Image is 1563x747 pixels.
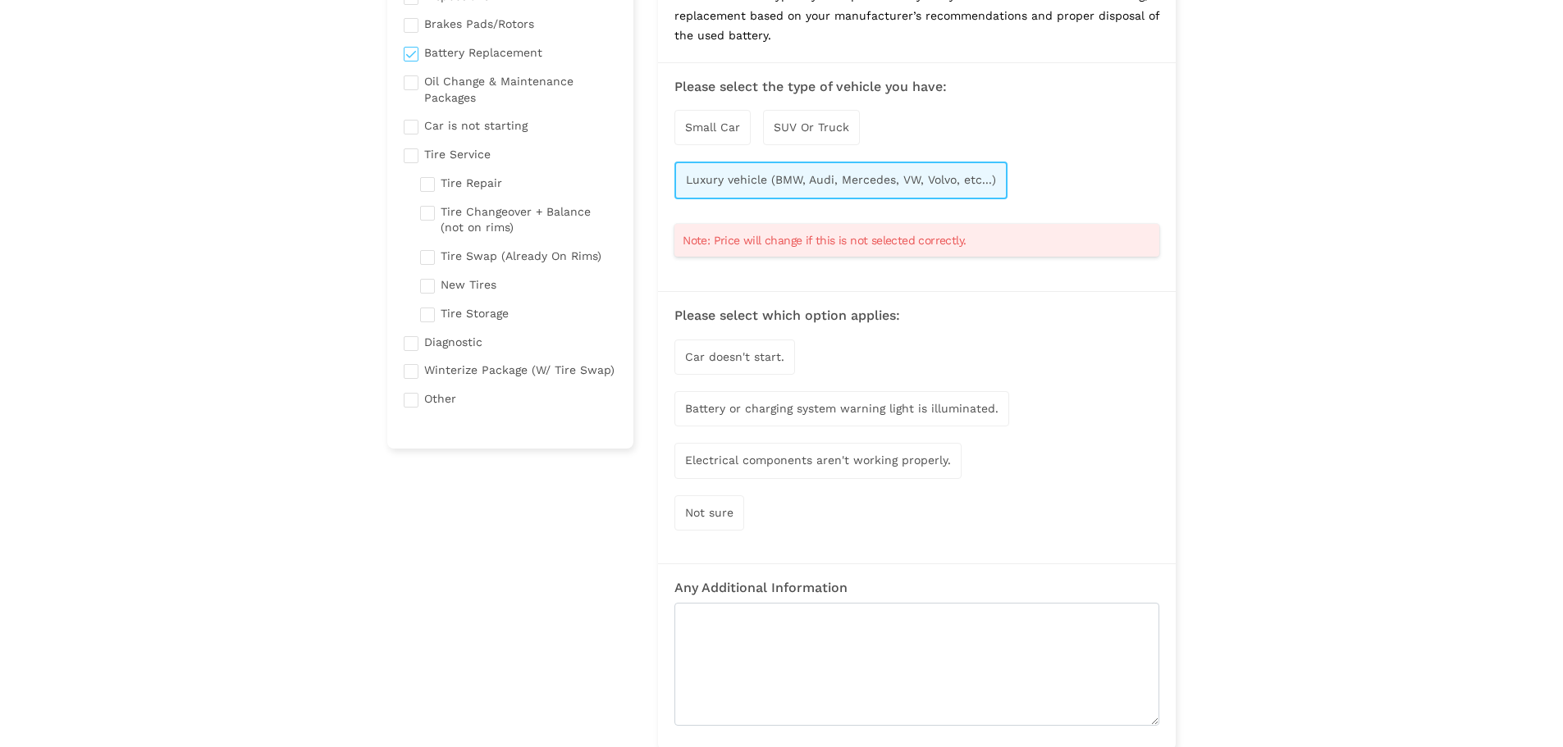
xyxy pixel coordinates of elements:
[685,506,734,519] span: Not sure
[674,581,1159,595] h3: Any Additional Information
[674,80,1159,94] h3: Please select the type of vehicle you have:
[685,121,740,134] span: Small Car
[674,308,1159,323] h3: Please select which option applies:
[686,173,996,186] span: Luxury vehicle (BMW, Audi, Mercedes, VW, Volvo, etc...)
[683,232,966,248] span: Note: Price will change if this is not selected correctly.
[685,350,784,363] span: Car doesn't start.
[685,402,999,415] span: Battery or charging system warning light is illuminated.
[774,121,849,134] span: SUV Or Truck
[685,453,951,467] span: Electrical components aren't working properly.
